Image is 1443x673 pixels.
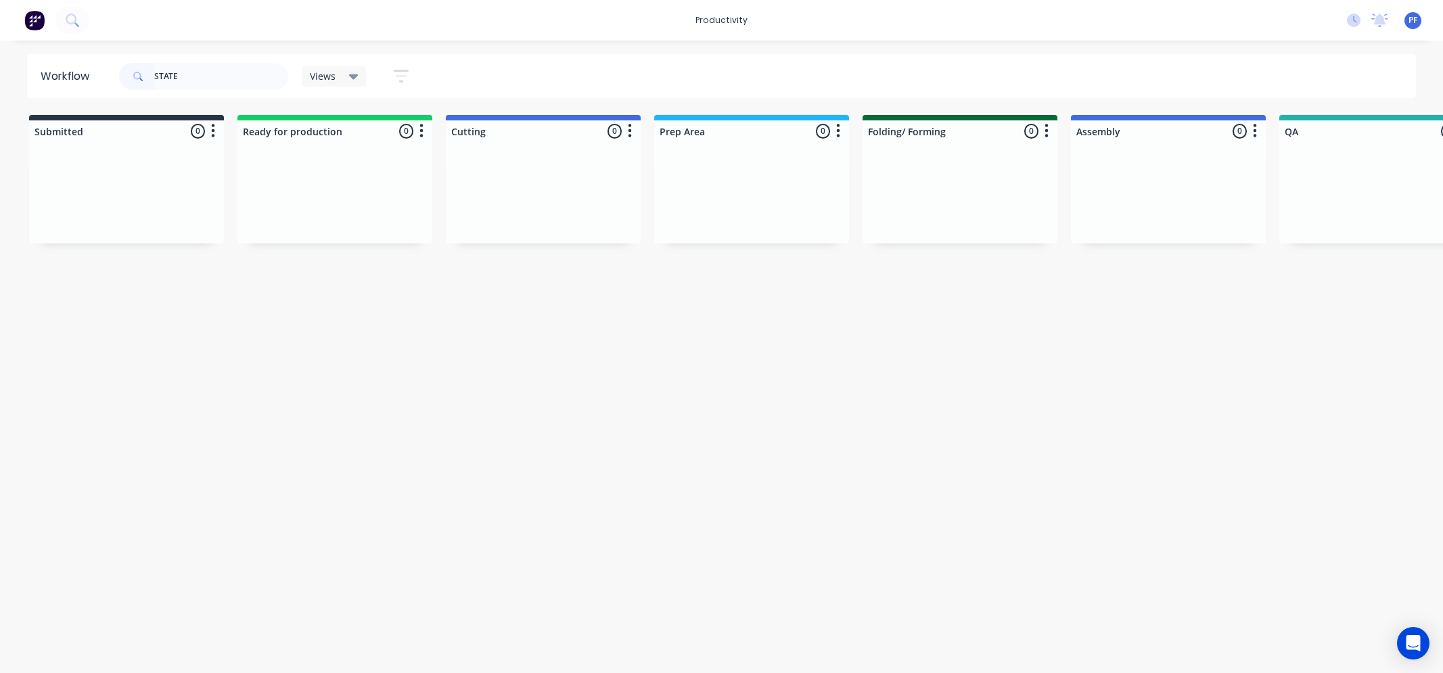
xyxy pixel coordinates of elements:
div: Open Intercom Messenger [1397,627,1429,659]
img: Factory [24,10,45,30]
div: productivity [689,10,754,30]
input: Search for orders... [154,63,288,90]
span: PF [1408,14,1417,26]
span: Views [310,69,336,83]
div: Workflow [41,68,96,85]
